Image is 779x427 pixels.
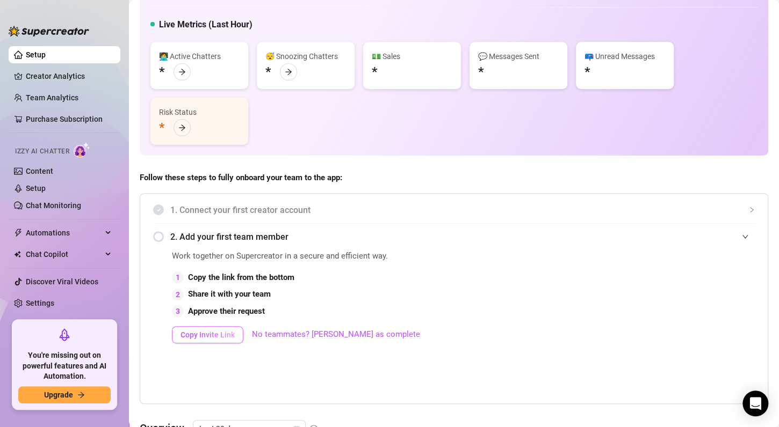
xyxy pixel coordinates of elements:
span: thunderbolt [14,229,23,237]
a: Content [26,167,53,175]
a: Discover Viral Videos [26,277,98,286]
iframe: Adding Team Members [540,250,755,387]
span: Work together on Supercreator in a secure and efficient way. [172,250,513,263]
div: 📪 Unread Messages [585,50,665,62]
span: arrow-right [285,68,292,76]
div: 2 [172,289,184,300]
span: collapsed [748,207,755,213]
div: Risk Status [159,106,240,118]
span: Upgrade [44,391,73,399]
button: Copy Invite Link [172,326,243,343]
button: Upgradearrow-right [18,386,111,403]
span: arrow-right [178,124,186,131]
h5: Live Metrics (Last Hour) [159,18,253,31]
a: Creator Analytics [26,68,112,85]
span: arrow-right [178,68,186,76]
span: 1. Connect your first creator account [170,203,755,217]
a: Chat Monitoring [26,201,81,210]
span: Chat Copilot [26,246,102,263]
a: Setup [26,184,46,193]
div: 1 [172,271,184,283]
a: Purchase Subscription [26,111,112,128]
strong: Share it with your team [188,289,271,299]
strong: Approve their request [188,306,265,316]
div: 2. Add your first team member [153,224,755,250]
a: Team Analytics [26,93,78,102]
img: AI Chatter [74,142,90,158]
strong: Follow these steps to fully onboard your team to the app: [140,173,342,182]
div: 👩‍💻 Active Chatters [159,50,240,62]
div: 💵 Sales [372,50,452,62]
span: rocket [58,328,71,341]
span: 2. Add your first team member [170,230,755,244]
a: Settings [26,299,54,307]
strong: Copy the link from the bottom [188,273,294,282]
span: You're missing out on powerful features and AI Automation. [18,350,111,382]
div: 💬 Messages Sent [478,50,559,62]
a: No teammates? [PERSON_NAME] as complete [252,328,420,341]
span: expanded [742,233,748,240]
div: 1. Connect your first creator account [153,197,755,223]
a: Setup [26,50,46,59]
img: logo-BBDzfeDw.svg [9,26,89,36]
span: Izzy AI Chatter [15,146,69,157]
div: 😴 Snoozing Chatters [265,50,346,62]
div: 3 [172,305,184,317]
span: arrow-right [77,391,85,399]
span: Automations [26,224,102,241]
span: Copy Invite Link [181,330,235,339]
img: Chat Copilot [14,251,21,258]
div: Open Intercom Messenger [742,391,768,416]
